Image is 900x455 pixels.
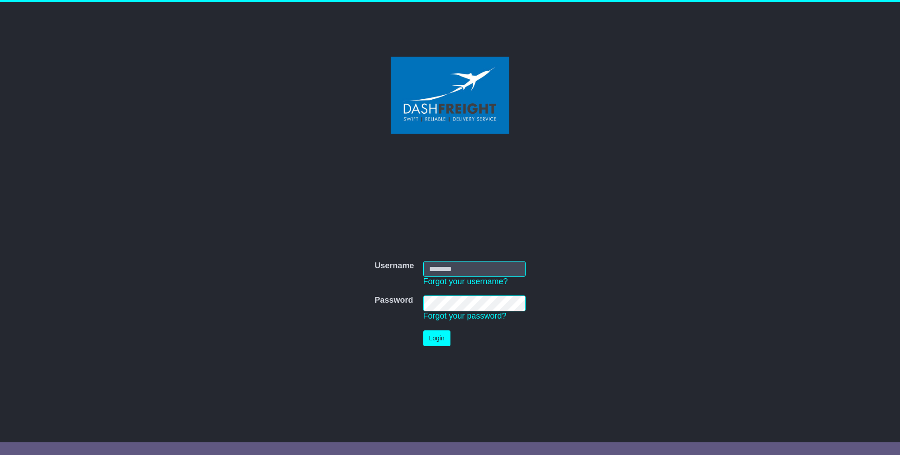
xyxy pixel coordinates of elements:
label: Username [374,261,414,271]
a: Forgot your username? [423,277,508,286]
label: Password [374,295,413,305]
button: Login [423,330,450,346]
a: Forgot your password? [423,311,507,320]
img: Dash Freight [391,57,509,134]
